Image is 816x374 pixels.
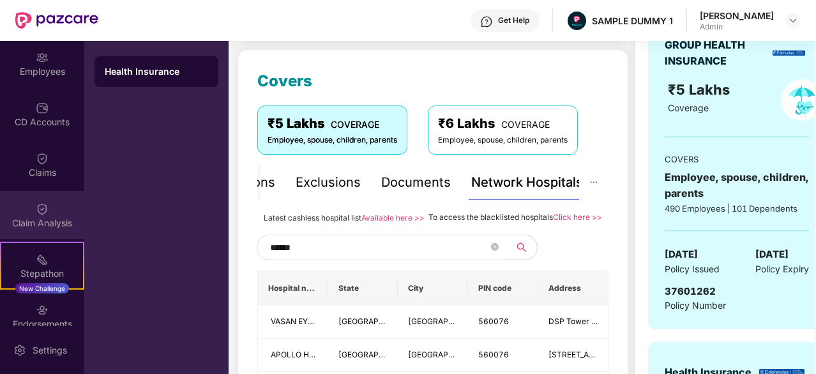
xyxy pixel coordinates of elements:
img: svg+xml;base64,PHN2ZyBpZD0iSGVscC0zMngzMiIgeG1sbnM9Imh0dHA6Ly93d3cudzMub3JnLzIwMDAvc3ZnIiB3aWR0aD... [480,15,493,28]
span: [DATE] [755,247,789,262]
img: svg+xml;base64,PHN2ZyBpZD0iQ2xhaW0iIHhtbG5zPSJodHRwOi8vd3d3LnczLm9yZy8yMDAwL3N2ZyIgd2lkdGg9IjIwIi... [36,152,49,165]
th: State [328,271,398,306]
div: Employee, spouse, children, parents [665,169,809,201]
td: Karnataka [328,339,398,372]
td: VASAN EYE CARE HOSPITAL - BANNERGATTA ROAD [258,306,328,339]
span: DSP Tower [STREET_ADDRESS] [548,316,666,326]
span: [GEOGRAPHIC_DATA] [408,316,488,326]
span: Address [548,283,598,293]
span: ellipsis [589,178,598,187]
span: Covers [257,72,312,90]
span: [DATE] [665,247,698,262]
th: PIN code [468,271,538,306]
a: Click here >> [553,212,602,222]
td: Bangalore [398,339,468,372]
span: 560076 [478,350,509,359]
td: DSP Tower No 40 1st Floor, Bannergatta Road [538,306,608,339]
span: [GEOGRAPHIC_DATA] [338,350,418,359]
img: Pazcare_Alternative_logo-01-01.png [568,12,586,30]
div: Health Insurance [105,65,208,78]
span: search [506,242,537,253]
div: Documents [381,173,451,192]
img: insurerLogo [773,51,805,56]
div: GROUP HEALTH INSURANCE [665,37,768,69]
span: Latest cashless hospital list [264,213,361,222]
span: Policy Expiry [755,262,809,276]
th: Hospital name [258,271,328,306]
img: svg+xml;base64,PHN2ZyBpZD0iQ0RfQWNjb3VudHMiIGRhdGEtbmFtZT0iQ0QgQWNjb3VudHMiIHhtbG5zPSJodHRwOi8vd3... [36,102,49,114]
div: Settings [29,344,71,357]
span: 37601262 [665,285,716,297]
div: Admin [700,22,774,32]
span: VASAN EYE CARE HOSPITAL - [GEOGRAPHIC_DATA] [271,316,463,326]
img: svg+xml;base64,PHN2ZyB4bWxucz0iaHR0cDovL3d3dy53My5vcmcvMjAwMC9zdmciIHdpZHRoPSIyMSIgaGVpZ2h0PSIyMC... [36,253,49,266]
td: APOLLO HOSPITALS [258,339,328,372]
div: 490 Employees | 101 Dependents [665,202,809,215]
td: Karnataka [328,306,398,339]
span: Hospital name [268,283,318,293]
img: New Pazcare Logo [15,12,98,29]
img: svg+xml;base64,PHN2ZyBpZD0iU2V0dGluZy0yMHgyMCIgeG1sbnM9Imh0dHA6Ly93d3cudzMub3JnLzIwMDAvc3ZnIiB3aW... [13,344,26,357]
span: APOLLO HOSPITALS [271,350,346,359]
div: ₹6 Lakhs [438,114,568,134]
span: close-circle [491,242,499,254]
span: [GEOGRAPHIC_DATA] [338,316,418,326]
th: City [398,271,468,306]
img: svg+xml;base64,PHN2ZyBpZD0iQ2xhaW0iIHhtbG5zPSJodHRwOi8vd3d3LnczLm9yZy8yMDAwL3N2ZyIgd2lkdGg9IjIwIi... [36,203,49,215]
img: svg+xml;base64,PHN2ZyBpZD0iRHJvcGRvd24tMzJ4MzIiIHhtbG5zPSJodHRwOi8vd3d3LnczLm9yZy8yMDAwL3N2ZyIgd2... [788,15,798,26]
td: No 154 / 11, Bannerghatta Road, Krishnaraju Layout [538,339,608,372]
button: ellipsis [579,165,608,200]
span: 560076 [478,316,509,326]
a: Available here >> [361,213,425,222]
div: SAMPLE DUMMY 1 [592,15,673,27]
div: New Challenge [15,283,69,293]
span: close-circle [491,243,499,251]
img: svg+xml;base64,PHN2ZyBpZD0iRW5kb3JzZW1lbnRzIiB4bWxucz0iaHR0cDovL3d3dy53My5vcmcvMjAwMC9zdmciIHdpZH... [36,304,49,316]
span: Policy Number [665,300,726,311]
span: [GEOGRAPHIC_DATA] [408,350,488,359]
span: [STREET_ADDRESS][PERSON_NAME] [548,350,686,359]
th: Address [538,271,608,306]
span: To access the blacklisted hospitals [428,212,553,222]
div: [PERSON_NAME] [700,10,774,22]
div: Stepathon [1,267,83,280]
div: Exclusions [296,173,361,192]
span: Policy Issued [665,262,720,276]
span: COVERAGE [501,119,550,130]
div: Get Help [498,15,529,26]
div: ₹5 Lakhs [268,114,397,134]
span: Coverage [668,102,709,113]
span: ₹5 Lakhs [668,81,734,98]
td: Bangalore [398,306,468,339]
img: svg+xml;base64,PHN2ZyBpZD0iRW1wbG95ZWVzIiB4bWxucz0iaHR0cDovL3d3dy53My5vcmcvMjAwMC9zdmciIHdpZHRoPS... [36,51,49,64]
div: Network Hospitals [471,173,583,192]
div: Employee, spouse, children, parents [268,134,397,146]
div: COVERS [665,153,809,166]
button: search [506,235,538,260]
span: COVERAGE [331,119,379,130]
div: Employee, spouse, children, parents [438,134,568,146]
